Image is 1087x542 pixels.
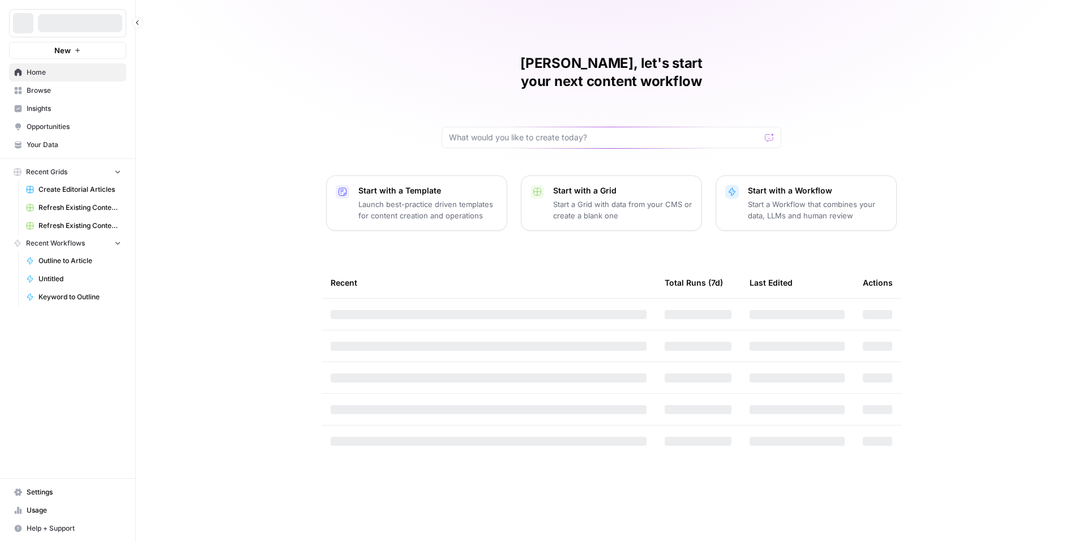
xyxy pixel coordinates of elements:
[54,45,71,56] span: New
[38,184,121,195] span: Create Editorial Articles
[9,63,126,81] a: Home
[38,256,121,266] span: Outline to Article
[38,292,121,302] span: Keyword to Outline
[21,288,126,306] a: Keyword to Outline
[331,267,647,298] div: Recent
[442,54,781,91] h1: [PERSON_NAME], let's start your next content workflow
[27,67,121,78] span: Home
[9,81,126,100] a: Browse
[521,175,702,231] button: Start with a GridStart a Grid with data from your CMS or create a blank one
[9,118,126,136] a: Opportunities
[27,505,121,515] span: Usage
[26,167,67,177] span: Recent Grids
[449,132,760,143] input: What would you like to create today?
[21,199,126,217] a: Refresh Existing Content (11)
[863,267,893,298] div: Actions
[553,199,692,221] p: Start a Grid with data from your CMS or create a blank one
[21,217,126,235] a: Refresh Existing Content - New
[27,487,121,497] span: Settings
[326,175,507,231] button: Start with a TemplateLaunch best-practice driven templates for content creation and operations
[38,274,121,284] span: Untitled
[9,136,126,154] a: Your Data
[21,252,126,270] a: Outline to Article
[9,235,126,252] button: Recent Workflows
[358,199,498,221] p: Launch best-practice driven templates for content creation and operations
[9,164,126,180] button: Recent Grids
[9,519,126,537] button: Help + Support
[9,483,126,501] a: Settings
[553,185,692,196] p: Start with a Grid
[27,104,121,114] span: Insights
[38,221,121,231] span: Refresh Existing Content - New
[9,501,126,519] a: Usage
[748,185,887,196] p: Start with a Workflow
[21,270,126,288] a: Untitled
[27,523,121,534] span: Help + Support
[26,238,85,248] span: Recent Workflows
[665,267,723,298] div: Total Runs (7d)
[9,42,126,59] button: New
[27,122,121,132] span: Opportunities
[27,85,121,96] span: Browse
[358,185,498,196] p: Start with a Template
[9,100,126,118] a: Insights
[27,140,121,150] span: Your Data
[716,175,897,231] button: Start with a WorkflowStart a Workflow that combines your data, LLMs and human review
[748,199,887,221] p: Start a Workflow that combines your data, LLMs and human review
[21,180,126,199] a: Create Editorial Articles
[750,267,793,298] div: Last Edited
[38,203,121,213] span: Refresh Existing Content (11)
